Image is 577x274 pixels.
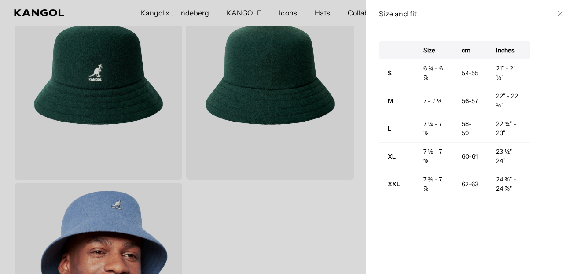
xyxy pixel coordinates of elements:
strong: L [388,125,391,133]
strong: S [388,69,392,77]
td: 24 ⅜" - 24 ⅞" [487,170,530,198]
td: 7 - 7 ⅛ [415,87,453,115]
th: cm [453,41,488,59]
td: 54-55 [453,59,488,87]
td: 56-57 [453,87,488,115]
h3: Size and fit [379,9,553,19]
th: Size [415,41,453,59]
td: 62-63 [453,170,488,198]
td: 21" - 21 ½" [487,59,530,87]
strong: XL [388,152,396,160]
td: 58-59 [453,115,488,143]
td: 7 ½ - 7 ⅝ [415,143,453,170]
td: 22" - 22 ½" [487,87,530,115]
td: 7 ¾ - 7 ⅞ [415,170,453,198]
th: Inches [487,41,530,59]
td: 7 ¼ - 7 ⅜ [415,115,453,143]
td: 60-61 [453,143,488,170]
td: 6 ¾ - 6 ⅞ [415,59,453,87]
td: 23 ½" - 24" [487,143,530,170]
strong: XXL [388,180,400,188]
td: 22 ¾" - 23" [487,115,530,143]
strong: M [388,97,393,105]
